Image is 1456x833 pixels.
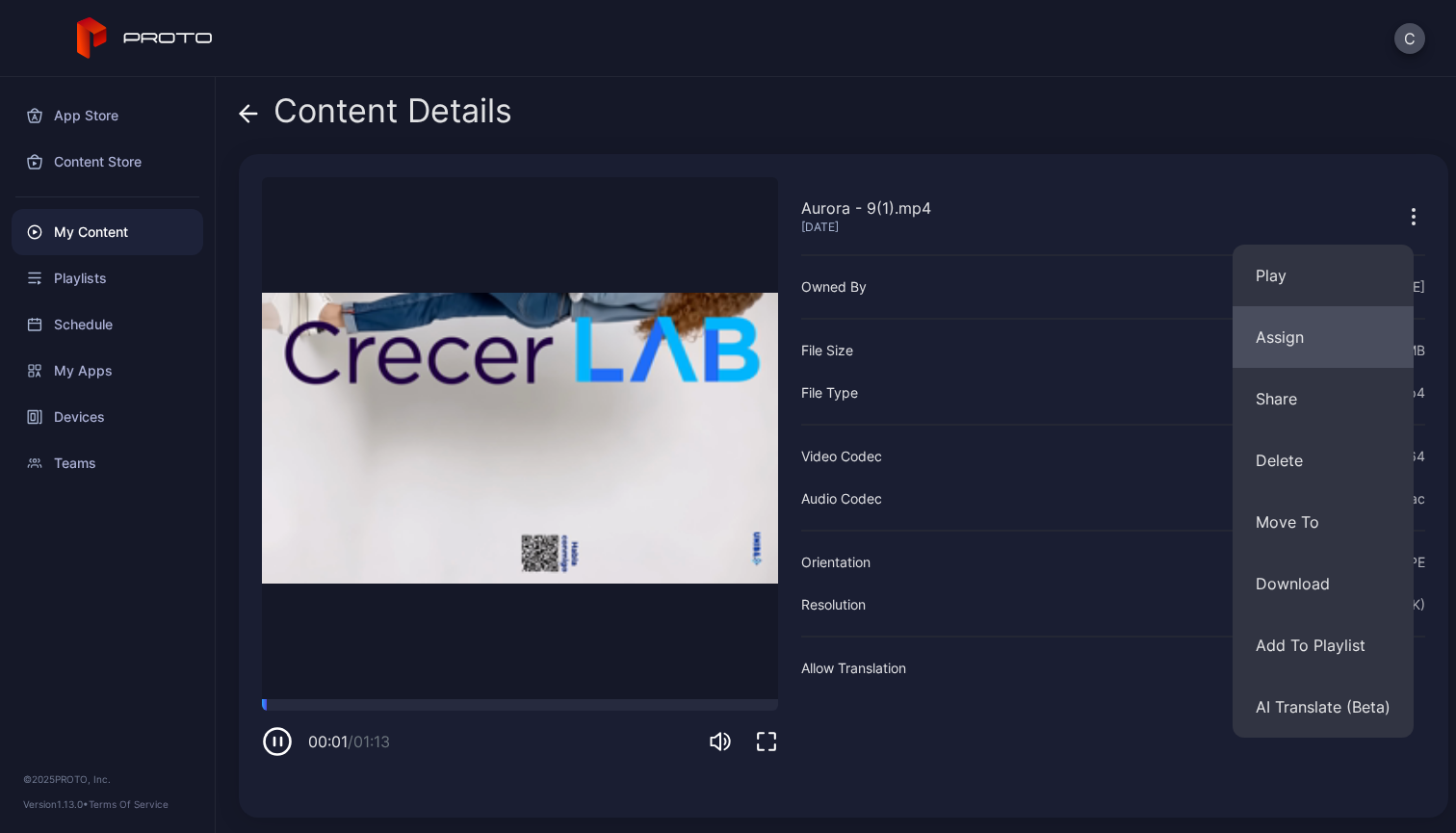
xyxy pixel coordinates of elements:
button: Delete [1233,430,1414,491]
a: Content Store [12,139,203,185]
div: [DATE] [801,220,931,235]
button: Download [1233,553,1414,614]
div: Allow Translation [801,657,906,680]
a: Devices [12,394,203,440]
button: Move To [1233,491,1414,553]
button: Share [1233,368,1414,430]
a: My Apps [12,348,203,394]
a: Terms Of Service [89,798,169,810]
div: © 2025 PROTO, Inc. [23,771,192,787]
div: aac [1402,487,1425,510]
div: File Type [801,381,858,404]
div: Content Details [239,92,512,139]
button: C [1394,23,1425,54]
button: Play [1233,245,1414,306]
div: Video Codec [801,445,882,468]
a: Teams [12,440,203,486]
button: Add To Playlist [1233,614,1414,676]
button: Assign [1233,306,1414,368]
a: App Store [12,92,203,139]
a: My Content [12,209,203,255]
div: Orientation [801,551,871,574]
video: Sorry, your browser doesn‘t support embedded videos [262,177,778,699]
span: Version 1.13.0 • [23,798,89,810]
div: File Size [801,339,853,362]
div: 00:01 [308,730,390,753]
div: Audio Codec [801,487,882,510]
a: Schedule [12,301,203,348]
div: Aurora - 9(1).mp4 [801,196,931,220]
span: / 01:13 [348,732,390,751]
div: Owned By [801,275,867,299]
div: Resolution [801,593,866,616]
button: AI Translate (Beta) [1233,676,1414,738]
a: Playlists [12,255,203,301]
